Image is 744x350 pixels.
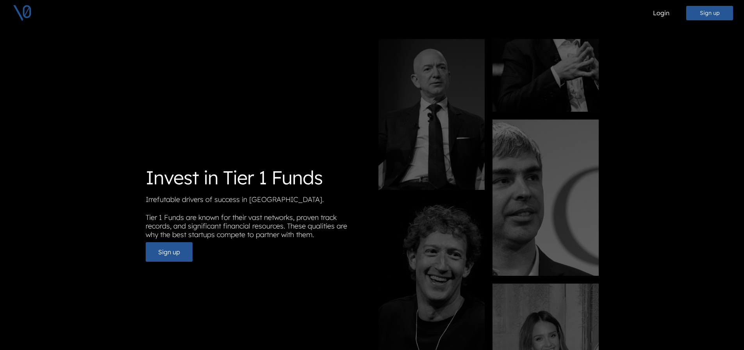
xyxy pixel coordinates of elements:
p: Tier 1 Funds are known for their vast networks, proven track records, and significant financial r... [146,213,366,242]
p: Irrefutable drivers of success in [GEOGRAPHIC_DATA]. [146,195,366,207]
button: Sign up [146,242,193,262]
button: Login [638,5,685,21]
img: V0 logo [12,3,32,23]
button: Sign up [686,6,733,20]
h1: Invest in Tier 1 Funds [146,166,366,189]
